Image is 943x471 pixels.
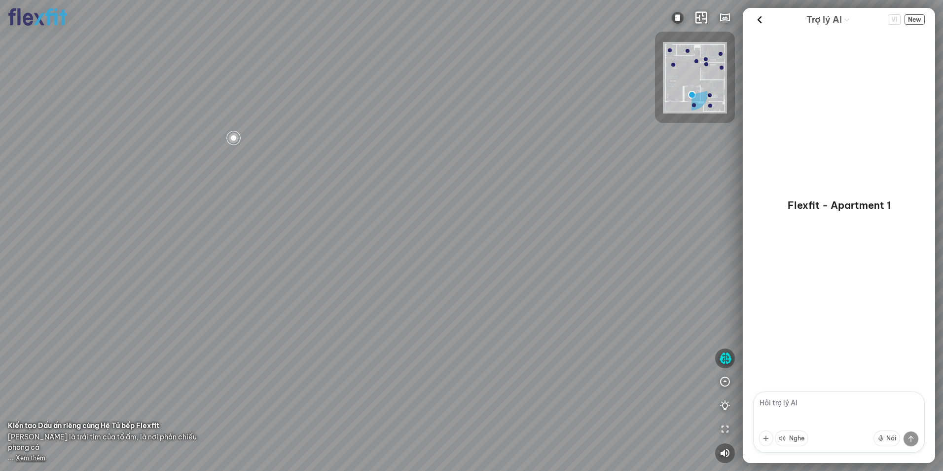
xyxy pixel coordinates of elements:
[888,14,901,25] button: Change language
[16,454,45,462] span: Xem thêm
[806,13,842,27] span: Trợ lý AI
[806,12,850,27] div: AI Guide options
[905,14,925,25] span: New
[905,14,925,25] button: New Chat
[672,12,684,24] img: logo
[663,42,727,114] img: Flexfit_Apt1_M__JKL4XAWR2ATG.png
[788,198,891,212] p: Flexfit - Apartment 1
[8,453,45,462] span: ...
[775,431,808,446] button: Nghe
[8,8,67,26] img: logo
[873,431,900,446] button: Nói
[888,14,901,25] span: VI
